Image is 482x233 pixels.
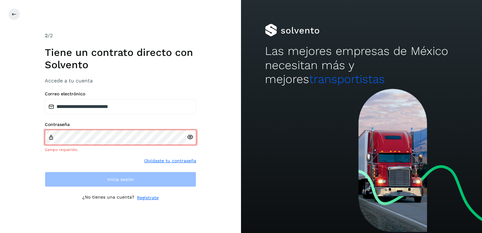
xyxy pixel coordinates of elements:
span: 2 [45,33,48,39]
h2: Las mejores empresas de México necesitan más y mejores [265,44,458,86]
div: /2 [45,32,196,39]
span: Inicia sesión [107,177,134,182]
label: Correo electrónico [45,91,196,97]
button: Inicia sesión [45,172,196,187]
h3: Accede a tu cuenta [45,78,196,84]
a: Olvidaste tu contraseña [144,158,196,164]
h1: Tiene un contrato directo con Solvento [45,46,196,71]
p: ¿No tienes una cuenta? [82,194,134,201]
a: Regístrate [137,194,159,201]
span: transportistas [309,72,385,86]
label: Contraseña [45,122,196,127]
div: Campo requerido. [45,147,196,152]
